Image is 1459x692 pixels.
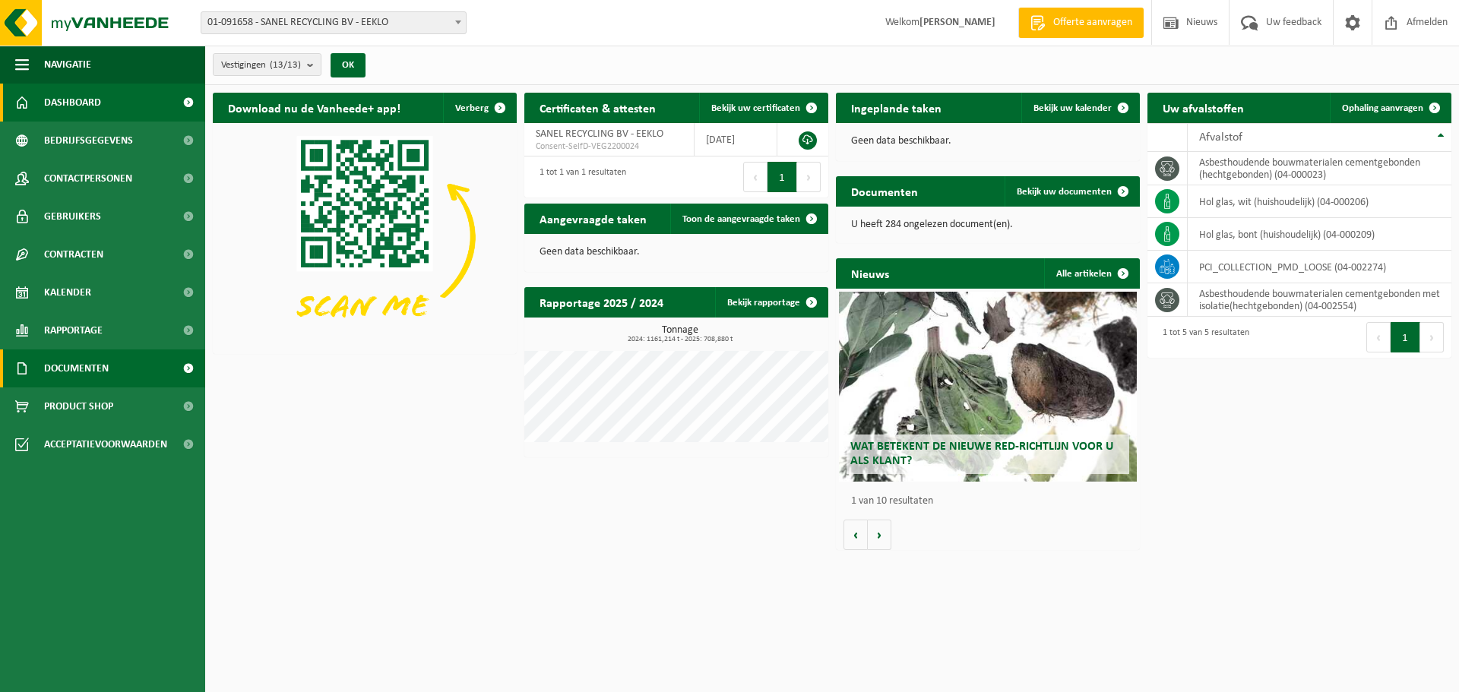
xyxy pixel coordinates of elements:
[270,60,301,70] count: (13/13)
[44,349,109,387] span: Documenten
[1366,322,1391,352] button: Previous
[443,93,515,123] button: Verberg
[201,11,467,34] span: 01-091658 - SANEL RECYCLING BV - EEKLO
[532,325,828,343] h3: Tonnage
[213,123,517,351] img: Download de VHEPlus App
[44,197,101,235] span: Gebruikers
[836,258,904,288] h2: Nieuws
[670,204,827,234] a: Toon de aangevraagde taken
[851,136,1125,147] p: Geen data beschikbaar.
[868,520,891,550] button: Volgende
[536,141,682,153] span: Consent-SelfD-VEG2200024
[213,53,321,76] button: Vestigingen(13/13)
[201,12,466,33] span: 01-091658 - SANEL RECYCLING BV - EEKLO
[532,336,828,343] span: 2024: 1161,214 t - 2025: 708,880 t
[919,17,995,28] strong: [PERSON_NAME]
[532,160,626,194] div: 1 tot 1 van 1 resultaten
[1044,258,1138,289] a: Alle artikelen
[1188,218,1451,251] td: hol glas, bont (huishoudelijk) (04-000209)
[44,311,103,349] span: Rapportage
[1330,93,1450,123] a: Ophaling aanvragen
[1017,187,1112,197] span: Bekijk uw documenten
[1147,93,1259,122] h2: Uw afvalstoffen
[1188,251,1451,283] td: PCI_COLLECTION_PMD_LOOSE (04-002274)
[1033,103,1112,113] span: Bekijk uw kalender
[44,235,103,273] span: Contracten
[1155,321,1249,354] div: 1 tot 5 van 5 resultaten
[843,520,868,550] button: Vorige
[851,220,1125,230] p: U heeft 284 ongelezen document(en).
[455,103,489,113] span: Verberg
[44,160,132,197] span: Contactpersonen
[851,496,1132,507] p: 1 van 10 resultaten
[682,214,800,224] span: Toon de aangevraagde taken
[850,441,1113,467] span: Wat betekent de nieuwe RED-richtlijn voor u als klant?
[1199,131,1242,144] span: Afvalstof
[524,93,671,122] h2: Certificaten & attesten
[524,204,662,233] h2: Aangevraagde taken
[1018,8,1144,38] a: Offerte aanvragen
[1420,322,1444,352] button: Next
[1188,185,1451,218] td: hol glas, wit (huishoudelijk) (04-000206)
[44,425,167,463] span: Acceptatievoorwaarden
[1342,103,1423,113] span: Ophaling aanvragen
[1188,283,1451,317] td: asbesthoudende bouwmaterialen cementgebonden met isolatie(hechtgebonden) (04-002554)
[44,273,91,311] span: Kalender
[743,162,767,192] button: Previous
[695,123,777,156] td: [DATE]
[1021,93,1138,123] a: Bekijk uw kalender
[836,93,957,122] h2: Ingeplande taken
[1391,322,1420,352] button: 1
[1005,176,1138,207] a: Bekijk uw documenten
[836,176,933,206] h2: Documenten
[711,103,800,113] span: Bekijk uw certificaten
[536,128,663,140] span: SANEL RECYCLING BV - EEKLO
[540,247,813,258] p: Geen data beschikbaar.
[839,292,1137,482] a: Wat betekent de nieuwe RED-richtlijn voor u als klant?
[1049,15,1136,30] span: Offerte aanvragen
[213,93,416,122] h2: Download nu de Vanheede+ app!
[699,93,827,123] a: Bekijk uw certificaten
[44,387,113,425] span: Product Shop
[1188,152,1451,185] td: asbesthoudende bouwmaterialen cementgebonden (hechtgebonden) (04-000023)
[524,287,679,317] h2: Rapportage 2025 / 2024
[44,122,133,160] span: Bedrijfsgegevens
[797,162,821,192] button: Next
[44,46,91,84] span: Navigatie
[44,84,101,122] span: Dashboard
[767,162,797,192] button: 1
[221,54,301,77] span: Vestigingen
[715,287,827,318] a: Bekijk rapportage
[331,53,366,77] button: OK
